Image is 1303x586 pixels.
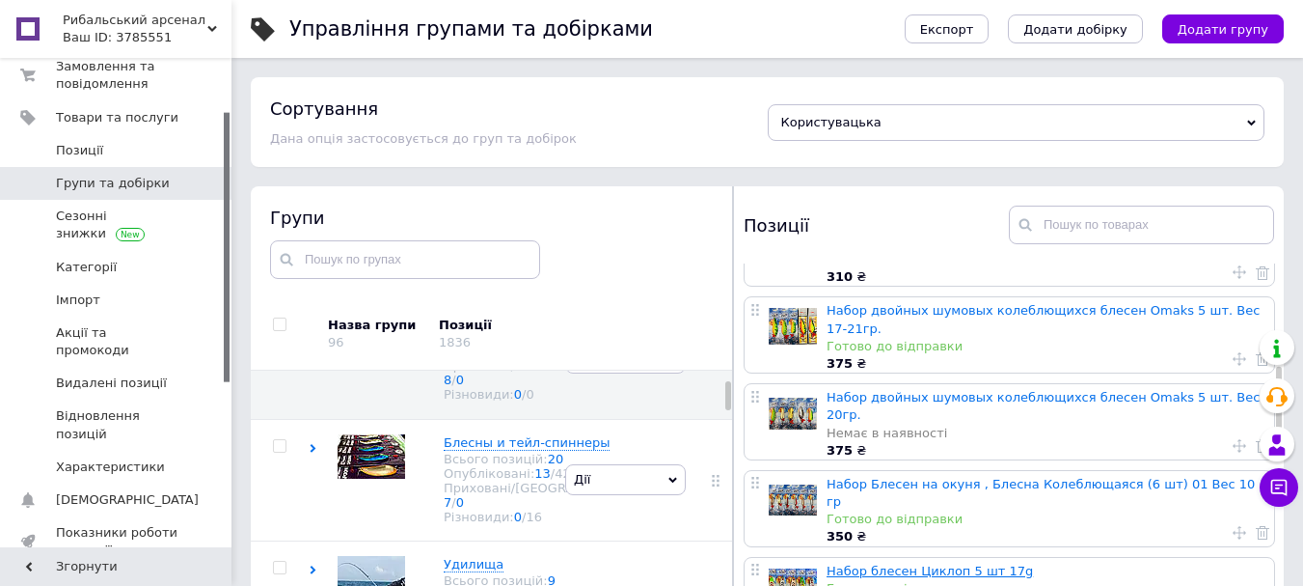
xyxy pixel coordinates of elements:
[56,324,178,359] span: Акції та промокоди
[827,511,1264,528] div: Готово до відправки
[1256,264,1269,281] a: Видалити товар
[444,387,651,402] div: Різновиди:
[456,495,464,510] a: 0
[827,356,853,371] b: 375
[270,131,577,146] span: Дана опція застосовується до груп та добірок
[827,338,1264,355] div: Готово до відправки
[63,12,207,29] span: Рибальський арсенал
[514,510,522,524] a: 0
[56,491,199,509] span: [DEMOGRAPHIC_DATA]
[444,481,651,510] div: Приховані/[GEOGRAPHIC_DATA]:
[514,387,522,402] a: 0
[522,510,542,524] span: /
[63,29,231,46] div: Ваш ID: 3785551
[56,375,167,392] span: Видалені позиції
[827,442,1264,460] div: ₴
[827,477,1255,509] a: Набор Блесен на окуня , Блесна Колеблющаяся (6 шт) 01 Вес 10 гр
[827,390,1260,422] a: Набор двойных шумовых колеблющихся блесен Omaks 5 шт. Вес 20гр.
[444,557,503,572] span: Удилища
[56,175,170,192] span: Групи та добірки
[289,17,653,41] h1: Управління групами та добірками
[1256,523,1269,541] a: Видалити товар
[1023,22,1127,37] span: Додати добірку
[920,22,974,37] span: Експорт
[548,452,564,466] a: 20
[56,524,178,559] span: Показники роботи компанії
[328,335,344,349] div: 96
[781,115,882,129] span: Користувацька
[328,317,424,334] div: Назва групи
[827,269,853,284] b: 310
[56,459,165,476] span: Характеристики
[827,268,1264,286] div: ₴
[439,317,603,334] div: Позиції
[551,466,579,481] span: /
[827,528,1264,545] div: ₴
[1162,14,1284,43] button: Додати групу
[827,425,1264,442] div: Немає в наявності
[56,142,103,159] span: Позиції
[444,495,451,510] a: 7
[444,466,651,481] div: Опубліковані:
[555,466,579,481] div: 423
[439,335,471,349] div: 1836
[56,407,178,442] span: Відновлення позицій
[827,443,853,458] b: 375
[56,109,178,126] span: Товари та послуги
[451,495,464,510] span: /
[534,466,551,481] a: 13
[56,259,117,276] span: Категорії
[444,510,651,524] div: Різновиди:
[1008,14,1143,43] button: Додати добірку
[1260,468,1298,507] button: Чат з покупцем
[56,58,178,93] span: Замовлення та повідомлення
[1256,350,1269,368] a: Видалити товар
[526,510,542,524] div: 16
[905,14,990,43] button: Експорт
[744,206,1009,244] div: Позиції
[444,452,651,466] div: Всього позицій:
[1256,437,1269,455] a: Видалити товар
[338,434,405,479] img: Блесны и тейл-спиннеры
[827,355,1264,373] div: ₴
[522,387,534,402] span: /
[574,472,590,487] span: Дії
[56,292,100,309] span: Імпорт
[456,373,464,387] a: 0
[827,303,1260,335] a: Набор двойных шумовых колеблющихся блесен Omaks 5 шт. Вес 17-21гр.
[56,208,178,242] span: Сезонні знижки
[526,387,533,402] div: 0
[270,240,540,279] input: Пошук по групах
[827,564,1033,578] a: Набор блесен Циклоп 5 шт 17g
[1009,206,1274,244] input: Пошук по товарах
[444,358,651,387] div: Приховані/[GEOGRAPHIC_DATA]:
[827,529,853,544] b: 350
[270,206,714,230] div: Групи
[451,373,464,387] span: /
[444,435,610,450] span: Блесны и тейл-спиннеры
[444,373,451,387] a: 8
[1178,22,1268,37] span: Додати групу
[270,98,378,119] h4: Сортування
